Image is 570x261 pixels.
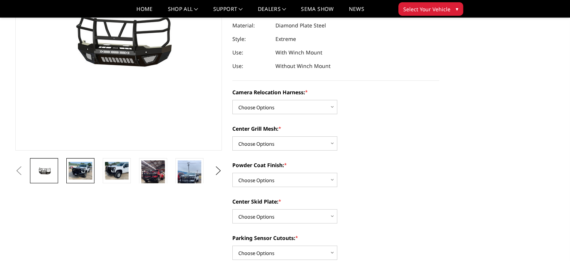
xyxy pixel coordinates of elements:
[301,6,334,17] a: SEMA Show
[141,160,165,202] img: 2024-2025 Chevrolet 2500-3500 - T2 Series - Extreme Front Bumper (receiver or winch)
[212,165,224,177] button: Next
[232,32,270,46] dt: Style:
[69,162,92,180] img: 2024-2025 Chevrolet 2500-3500 - T2 Series - Extreme Front Bumper (receiver or winch)
[213,6,243,17] a: Support
[168,6,198,17] a: shop all
[232,46,270,59] dt: Use:
[232,234,439,242] label: Parking Sensor Cutouts:
[533,225,570,261] iframe: Chat Widget
[258,6,286,17] a: Dealers
[456,5,458,13] span: ▾
[275,46,322,59] dd: With Winch Mount
[136,6,153,17] a: Home
[232,125,439,133] label: Center Grill Mesh:
[178,160,201,202] img: 2024-2025 Chevrolet 2500-3500 - T2 Series - Extreme Front Bumper (receiver or winch)
[275,19,326,32] dd: Diamond Plate Steel
[13,165,25,177] button: Previous
[232,198,439,205] label: Center Skid Plate:
[232,19,270,32] dt: Material:
[349,6,364,17] a: News
[403,5,450,13] span: Select Your Vehicle
[232,88,439,96] label: Camera Relocation Harness:
[398,2,463,16] button: Select Your Vehicle
[275,59,331,73] dd: Without Winch Mount
[232,59,270,73] dt: Use:
[275,32,296,46] dd: Extreme
[105,162,129,180] img: 2024-2025 Chevrolet 2500-3500 - T2 Series - Extreme Front Bumper (receiver or winch)
[232,161,439,169] label: Powder Coat Finish:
